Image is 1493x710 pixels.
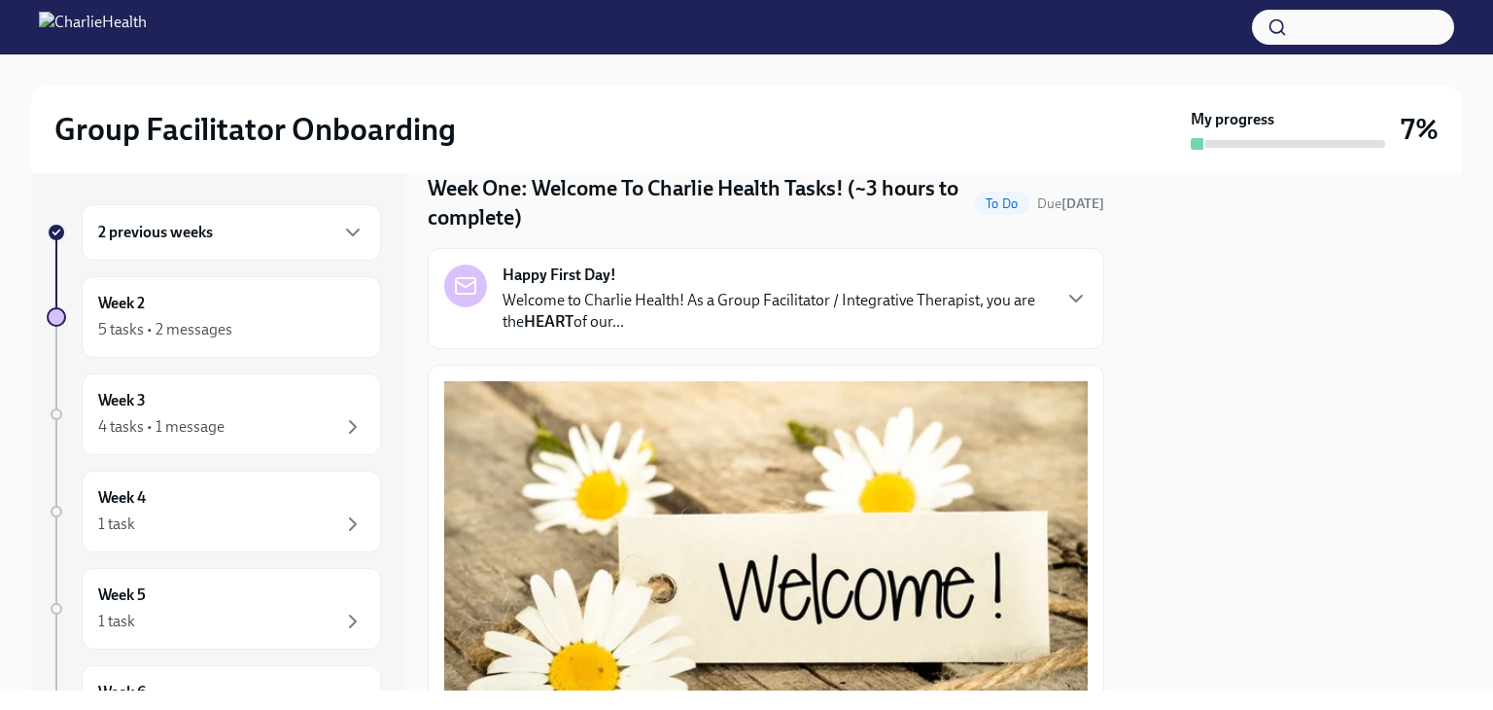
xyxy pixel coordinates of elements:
[98,293,145,314] h6: Week 2
[98,487,146,509] h6: Week 4
[47,373,381,455] a: Week 34 tasks • 1 message
[98,585,146,606] h6: Week 5
[503,290,1049,333] p: Welcome to Charlie Health! As a Group Facilitator / Integrative Therapist, you are the of our...
[98,222,213,243] h6: 2 previous weeks
[47,568,381,650] a: Week 51 task
[82,204,381,261] div: 2 previous weeks
[98,682,146,703] h6: Week 6
[503,265,616,286] strong: Happy First Day!
[1191,109,1274,130] strong: My progress
[39,12,147,43] img: CharlieHealth
[98,390,146,411] h6: Week 3
[1037,195,1104,212] span: Due
[524,312,573,331] strong: HEART
[1061,195,1104,212] strong: [DATE]
[98,611,135,632] div: 1 task
[98,319,232,340] div: 5 tasks • 2 messages
[428,174,966,232] h4: Week One: Welcome To Charlie Health Tasks! (~3 hours to complete)
[974,196,1029,211] span: To Do
[1037,195,1104,213] span: September 15th, 2025 09:00
[47,276,381,358] a: Week 25 tasks • 2 messages
[47,471,381,552] a: Week 41 task
[98,514,135,535] div: 1 task
[1401,112,1439,147] h3: 7%
[54,110,456,149] h2: Group Facilitator Onboarding
[98,416,225,438] div: 4 tasks • 1 message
